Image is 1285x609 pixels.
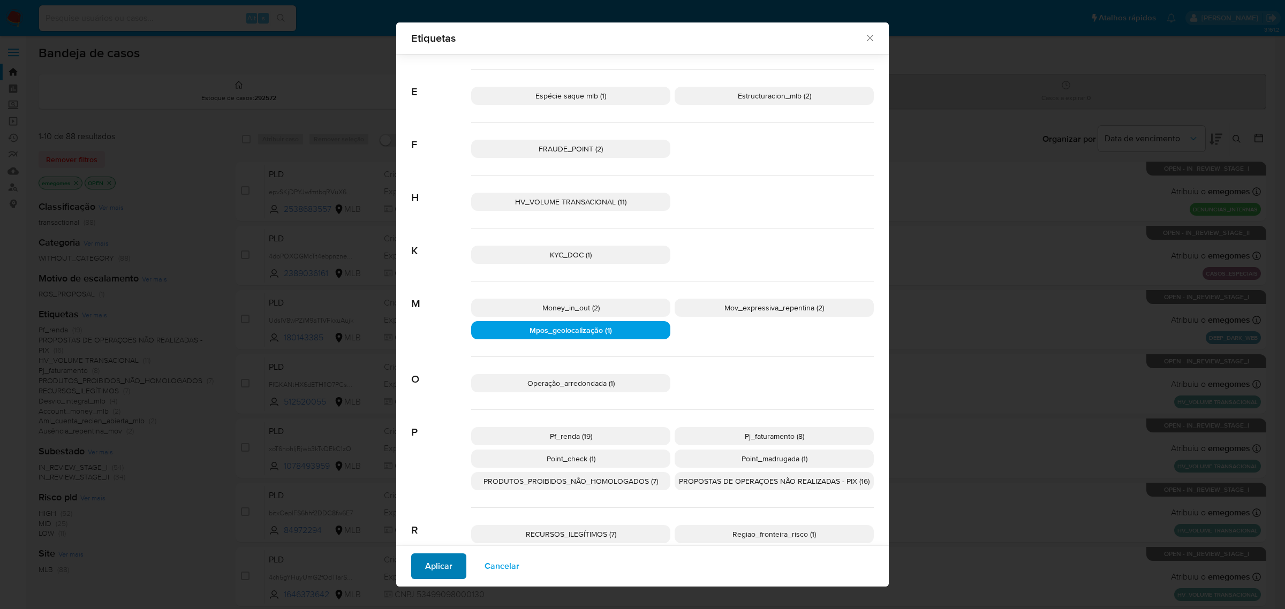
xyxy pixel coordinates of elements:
span: Regiao_fronteira_risco (1) [732,529,816,539]
span: Point_check (1) [547,453,595,464]
span: Estructuracion_mlb (2) [738,90,811,101]
span: Pj_faturamento (8) [745,431,804,441]
span: E [411,70,471,98]
span: Etiquetas [411,33,865,43]
span: KYC_DOC (1) [550,249,592,260]
span: FRAUDE_POINT (2) [539,143,603,154]
div: Espécie saque mlb (1) [471,87,670,105]
div: Operação_arredondada (1) [471,374,670,392]
div: Pj_faturamento (8) [675,427,874,445]
div: FRAUDE_POINT (2) [471,140,670,158]
span: Cancelar [485,554,519,578]
div: Mov_expressiva_repentina (2) [675,299,874,317]
div: Regiao_fronteira_risco (1) [675,525,874,543]
span: Mov_expressiva_repentina (2) [724,302,824,313]
span: Mpos_geolocalização (1) [530,325,612,336]
span: F [411,123,471,151]
button: Fechar [865,33,874,42]
div: Point_check (1) [471,450,670,468]
div: PRODUTOS_PROIBIDOS_NÃO_HOMOLOGADOS (7) [471,472,670,490]
div: Point_madrugada (1) [675,450,874,468]
div: Money_in_out (2) [471,299,670,317]
span: PRODUTOS_PROIBIDOS_NÃO_HOMOLOGADOS (7) [483,476,658,486]
span: Money_in_out (2) [542,302,600,313]
span: Operação_arredondada (1) [527,378,615,389]
button: Cancelar [471,553,533,579]
span: H [411,176,471,204]
span: Point_madrugada (1) [742,453,807,464]
div: Pf_renda (19) [471,427,670,445]
div: Mpos_geolocalização (1) [471,321,670,339]
span: R [411,508,471,537]
span: Pf_renda (19) [550,431,592,441]
span: O [411,357,471,386]
div: KYC_DOC (1) [471,246,670,264]
span: PROPOSTAS DE OPERAÇOES NÃO REALIZADAS - PIX (16) [679,476,870,486]
span: M [411,281,471,310]
span: K [411,229,471,257]
span: HV_VOLUME TRANSACIONAL (11) [515,196,626,207]
span: Espécie saque mlb (1) [535,90,606,101]
div: PROPOSTAS DE OPERAÇOES NÃO REALIZADAS - PIX (16) [675,472,874,490]
span: RECURSOS_ILEGÍTIMOS (7) [526,529,616,539]
div: HV_VOLUME TRANSACIONAL (11) [471,193,670,211]
button: Aplicar [411,553,466,579]
div: Estructuracion_mlb (2) [675,87,874,105]
span: P [411,410,471,439]
span: Aplicar [425,554,452,578]
div: RECURSOS_ILEGÍTIMOS (7) [471,525,670,543]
